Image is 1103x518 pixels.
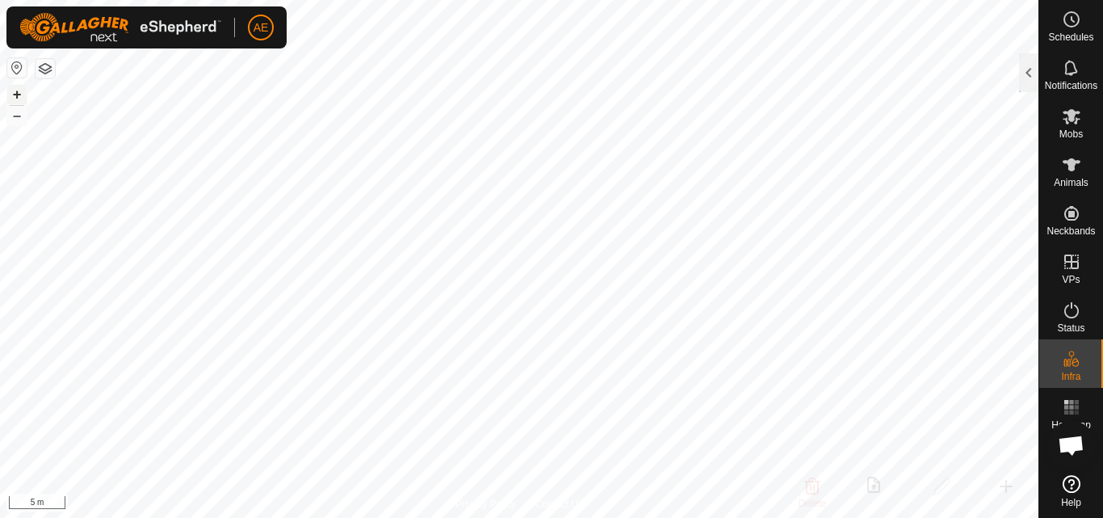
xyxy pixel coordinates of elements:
[36,59,55,78] button: Map Layers
[1061,498,1081,507] span: Help
[1057,323,1084,333] span: Status
[1059,129,1083,139] span: Mobs
[7,85,27,104] button: +
[535,497,583,512] a: Contact Us
[1061,372,1080,381] span: Infra
[1048,32,1093,42] span: Schedules
[1045,81,1097,91] span: Notifications
[254,19,269,36] span: AE
[1046,226,1095,236] span: Neckbands
[1039,469,1103,514] a: Help
[7,106,27,125] button: –
[455,497,516,512] a: Privacy Policy
[1062,275,1080,284] span: VPs
[1047,421,1096,470] div: Open chat
[19,13,221,42] img: Gallagher Logo
[1054,178,1088,187] span: Animals
[1051,420,1091,430] span: Heatmap
[7,58,27,78] button: Reset Map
